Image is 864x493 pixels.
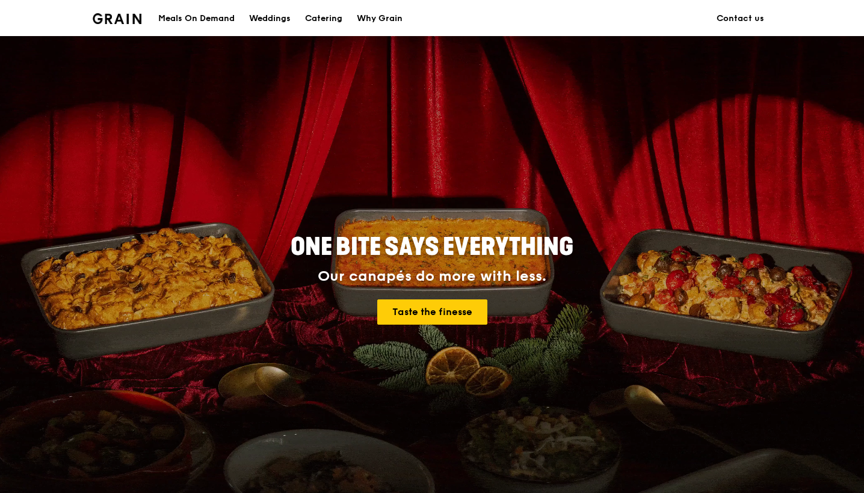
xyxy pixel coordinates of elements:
[305,1,342,37] div: Catering
[158,1,235,37] div: Meals On Demand
[357,1,403,37] div: Why Grain
[249,1,291,37] div: Weddings
[242,1,298,37] a: Weddings
[350,1,410,37] a: Why Grain
[377,299,487,325] a: Taste the finesse
[93,13,141,24] img: Grain
[298,1,350,37] a: Catering
[709,1,771,37] a: Contact us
